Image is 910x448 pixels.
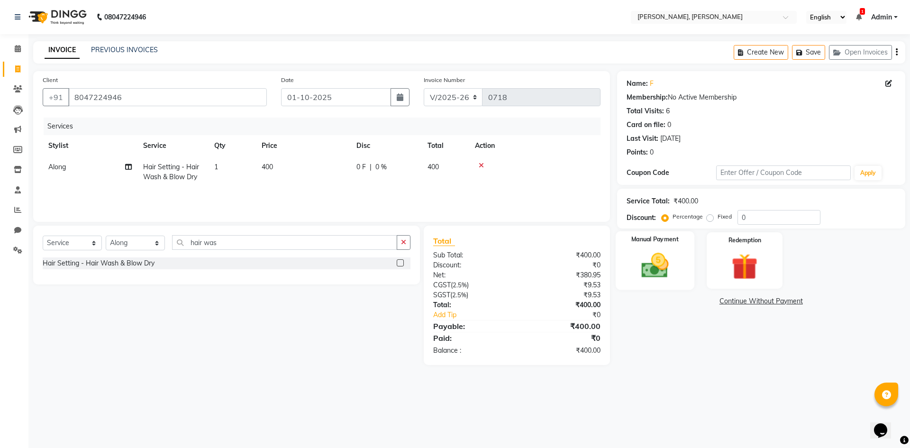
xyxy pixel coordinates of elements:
th: Stylist [43,135,137,156]
a: INVOICE [45,42,80,59]
label: Client [43,76,58,84]
div: Paid: [426,332,517,344]
a: Continue Without Payment [619,296,903,306]
span: CGST [433,281,451,289]
label: Manual Payment [631,235,679,244]
span: 2.5% [453,281,467,289]
div: No Active Membership [627,92,896,102]
span: 2.5% [452,291,466,299]
div: ₹400.00 [517,300,607,310]
div: Membership: [627,92,668,102]
a: F [650,79,654,89]
label: Invoice Number [424,76,465,84]
div: Discount: [426,260,517,270]
th: Price [256,135,351,156]
a: 1 [856,13,862,21]
button: Apply [855,166,882,180]
div: ₹0 [517,332,607,344]
span: 400 [428,163,439,171]
th: Total [422,135,469,156]
div: ₹380.95 [517,270,607,280]
span: 1 [860,8,865,15]
div: Sub Total: [426,250,517,260]
div: Services [44,118,608,135]
div: [DATE] [660,134,681,144]
div: Discount: [627,213,656,223]
span: 1 [214,163,218,171]
div: 6 [666,106,670,116]
span: Admin [871,12,892,22]
span: Hair Setting - Hair Wash & Blow Dry [143,163,199,181]
label: Date [281,76,294,84]
label: Fixed [718,212,732,221]
div: Points: [627,147,648,157]
div: 0 [667,120,671,130]
img: logo [24,4,89,30]
div: ₹400.00 [673,196,698,206]
button: +91 [43,88,69,106]
div: 0 [650,147,654,157]
div: Coupon Code [627,168,716,178]
button: Save [792,45,825,60]
span: SGST [433,291,450,299]
div: Service Total: [627,196,670,206]
div: ₹400.00 [517,320,607,332]
div: ₹0 [532,310,607,320]
div: Payable: [426,320,517,332]
span: 0 % [375,162,387,172]
div: ₹400.00 [517,346,607,356]
th: Service [137,135,209,156]
th: Qty [209,135,256,156]
div: Balance : [426,346,517,356]
div: Name: [627,79,648,89]
th: Action [469,135,601,156]
span: Total [433,236,455,246]
div: ( ) [426,280,517,290]
div: ( ) [426,290,517,300]
button: Create New [734,45,788,60]
img: _cash.svg [633,250,677,281]
div: Total: [426,300,517,310]
iframe: chat widget [870,410,901,439]
img: _gift.svg [723,250,766,283]
a: PREVIOUS INVOICES [91,46,158,54]
div: Net: [426,270,517,280]
input: Search or Scan [172,235,397,250]
div: ₹400.00 [517,250,607,260]
th: Disc [351,135,422,156]
input: Search by Name/Mobile/Email/Code [68,88,267,106]
button: Open Invoices [829,45,892,60]
input: Enter Offer / Coupon Code [716,165,851,180]
span: 0 F [356,162,366,172]
div: ₹9.53 [517,280,607,290]
label: Redemption [728,236,761,245]
span: Along [48,163,66,171]
div: Last Visit: [627,134,658,144]
div: ₹0 [517,260,607,270]
a: Add Tip [426,310,532,320]
div: Card on file: [627,120,665,130]
span: 400 [262,163,273,171]
div: ₹9.53 [517,290,607,300]
div: Total Visits: [627,106,664,116]
span: | [370,162,372,172]
b: 08047224946 [104,4,146,30]
label: Percentage [673,212,703,221]
div: Hair Setting - Hair Wash & Blow Dry [43,258,155,268]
